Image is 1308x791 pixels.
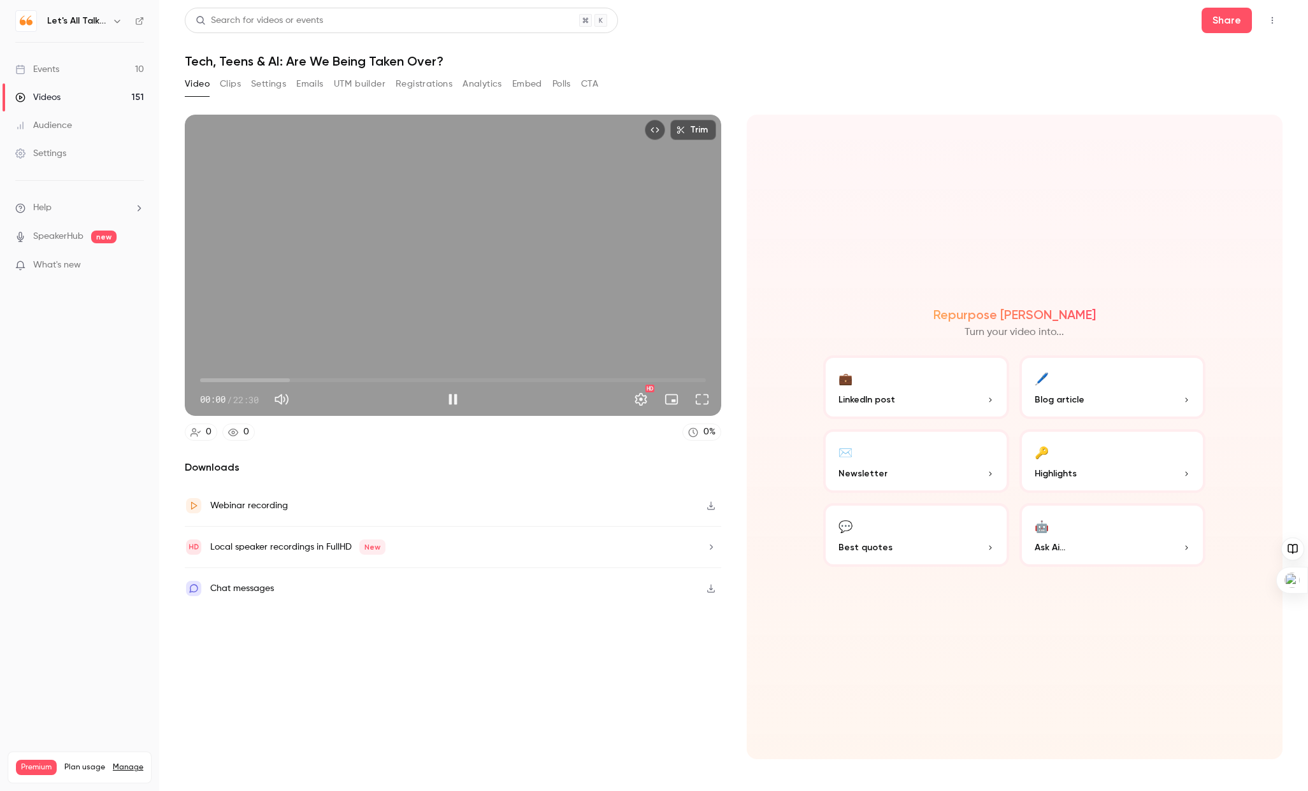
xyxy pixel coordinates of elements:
button: Pause [440,387,466,412]
div: Chat messages [210,581,274,596]
span: 22:30 [233,393,259,406]
div: 0 % [703,425,715,439]
button: Full screen [689,387,715,412]
div: Settings [15,147,66,160]
div: ✉️ [838,442,852,462]
iframe: Noticeable Trigger [129,260,144,271]
button: Polls [552,74,571,94]
a: 0 [222,424,255,441]
button: ✉️Newsletter [823,429,1009,493]
button: Embed video [645,120,665,140]
button: UTM builder [334,74,385,94]
span: What's new [33,259,81,272]
button: Video [185,74,210,94]
div: 🤖 [1035,516,1049,536]
p: Turn your video into... [965,325,1064,340]
button: 🔑Highlights [1019,429,1205,493]
h6: Let's All Talk Mental Health [47,15,107,27]
div: Audience [15,119,72,132]
button: Embed [512,74,542,94]
h1: Tech, Teens & AI: Are We Being Taken Over? [185,53,1283,69]
a: Manage [113,762,143,773]
div: Local speaker recordings in FullHD [210,539,385,555]
button: 💬Best quotes [823,503,1009,567]
div: 🔑 [1035,442,1049,462]
span: Highlights [1035,467,1077,480]
span: Plan usage [64,762,105,773]
span: Ask Ai... [1035,541,1065,554]
span: Blog article [1035,393,1084,406]
button: Registrations [396,74,452,94]
span: Premium [16,760,57,775]
button: CTA [581,74,598,94]
button: 🖊️Blog article [1019,355,1205,419]
div: Search for videos or events [196,14,323,27]
div: Events [15,63,59,76]
button: 💼LinkedIn post [823,355,1009,419]
button: Top Bar Actions [1262,10,1283,31]
span: 00:00 [200,393,226,406]
button: Trim [670,120,716,140]
li: help-dropdown-opener [15,201,144,215]
button: Emails [296,74,323,94]
button: Mute [269,387,294,412]
button: Clips [220,74,241,94]
button: Share [1202,8,1252,33]
span: New [359,539,385,555]
div: 💼 [838,368,852,388]
a: 0 [185,424,217,441]
h2: Downloads [185,460,721,475]
button: 🤖Ask Ai... [1019,503,1205,567]
div: 0 [206,425,212,439]
button: Settings [251,74,286,94]
button: Settings [628,387,654,412]
span: Help [33,201,52,215]
div: 00:00 [200,393,259,406]
a: 0% [682,424,721,441]
a: SpeakerHub [33,230,83,243]
span: Newsletter [838,467,888,480]
button: Turn on miniplayer [659,387,684,412]
span: Best quotes [838,541,893,554]
div: HD [645,385,654,392]
h2: Repurpose [PERSON_NAME] [933,307,1096,322]
span: / [227,393,232,406]
div: 💬 [838,516,852,536]
span: new [91,231,117,243]
div: 0 [243,425,249,439]
span: LinkedIn post [838,393,895,406]
button: Analytics [463,74,502,94]
img: Let's All Talk Mental Health [16,11,36,31]
div: 🖊️ [1035,368,1049,388]
div: Webinar recording [210,498,288,513]
div: Videos [15,91,61,104]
